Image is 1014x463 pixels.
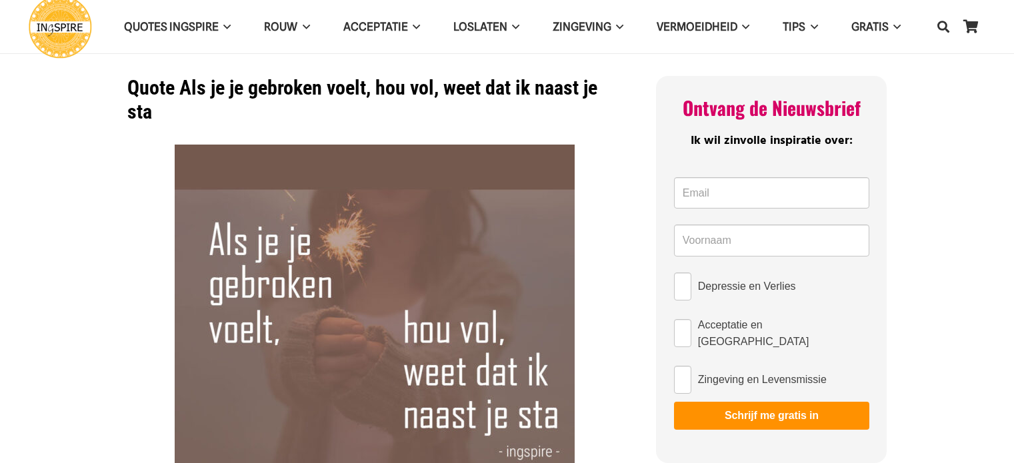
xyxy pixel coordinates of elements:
button: Schrijf me gratis in [674,402,869,430]
span: QUOTES INGSPIRE [124,20,219,33]
a: ZingevingZingeving Menu [536,10,640,44]
h1: Quote Als je je gebroken voelt, hou vol, weet dat ik naast je sta [127,76,623,124]
span: Zingeving en Levensmissie [698,371,827,388]
span: Ik wil zinvolle inspiratie over: [691,131,853,151]
a: ROUWROUW Menu [247,10,326,44]
input: Acceptatie en [GEOGRAPHIC_DATA] [674,319,691,347]
input: Email [674,177,869,209]
span: QUOTES INGSPIRE Menu [219,10,231,43]
span: TIPS Menu [805,10,817,43]
span: Depressie en Verlies [698,278,796,294]
span: TIPS [783,20,805,33]
span: Acceptatie Menu [408,10,420,43]
a: TIPSTIPS Menu [766,10,834,44]
span: GRATIS [851,20,889,33]
span: Loslaten [453,20,507,33]
span: Acceptatie en [GEOGRAPHIC_DATA] [698,316,869,350]
a: LoslatenLoslaten Menu [437,10,536,44]
input: Voornaam [674,225,869,256]
a: VERMOEIDHEIDVERMOEIDHEID Menu [640,10,766,44]
span: ROUW Menu [297,10,309,43]
span: GRATIS Menu [889,10,901,43]
span: VERMOEIDHEID Menu [737,10,749,43]
span: VERMOEIDHEID [657,20,737,33]
span: ROUW [264,20,297,33]
span: Zingeving [553,20,611,33]
span: Loslaten Menu [507,10,519,43]
span: Zingeving Menu [611,10,623,43]
a: Zoeken [930,10,957,43]
span: Ontvang de Nieuwsbrief [683,94,861,121]
a: AcceptatieAcceptatie Menu [327,10,437,44]
a: QUOTES INGSPIREQUOTES INGSPIRE Menu [107,10,247,44]
a: GRATISGRATIS Menu [835,10,917,44]
span: Acceptatie [343,20,408,33]
input: Depressie en Verlies [674,272,691,300]
input: Zingeving en Levensmissie [674,366,691,394]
